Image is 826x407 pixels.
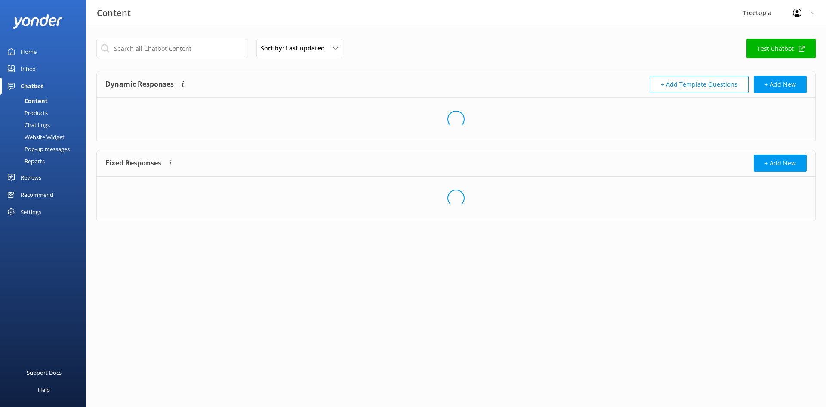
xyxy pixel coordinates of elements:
[5,119,50,131] div: Chat Logs
[5,131,65,143] div: Website Widget
[5,95,48,107] div: Content
[5,155,45,167] div: Reports
[21,186,53,203] div: Recommend
[754,155,807,172] button: + Add New
[27,364,62,381] div: Support Docs
[97,6,131,20] h3: Content
[5,143,86,155] a: Pop-up messages
[5,131,86,143] a: Website Widget
[105,155,161,172] h4: Fixed Responses
[746,39,816,58] a: Test Chatbot
[5,95,86,107] a: Content
[21,43,37,60] div: Home
[38,381,50,398] div: Help
[5,155,86,167] a: Reports
[21,203,41,221] div: Settings
[650,76,749,93] button: + Add Template Questions
[21,78,43,95] div: Chatbot
[5,143,70,155] div: Pop-up messages
[96,39,247,58] input: Search all Chatbot Content
[21,60,36,78] div: Inbox
[105,76,174,93] h4: Dynamic Responses
[21,169,41,186] div: Reviews
[13,14,62,28] img: yonder-white-logo.png
[754,76,807,93] button: + Add New
[261,43,330,53] span: Sort by: Last updated
[5,107,86,119] a: Products
[5,107,48,119] div: Products
[5,119,86,131] a: Chat Logs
